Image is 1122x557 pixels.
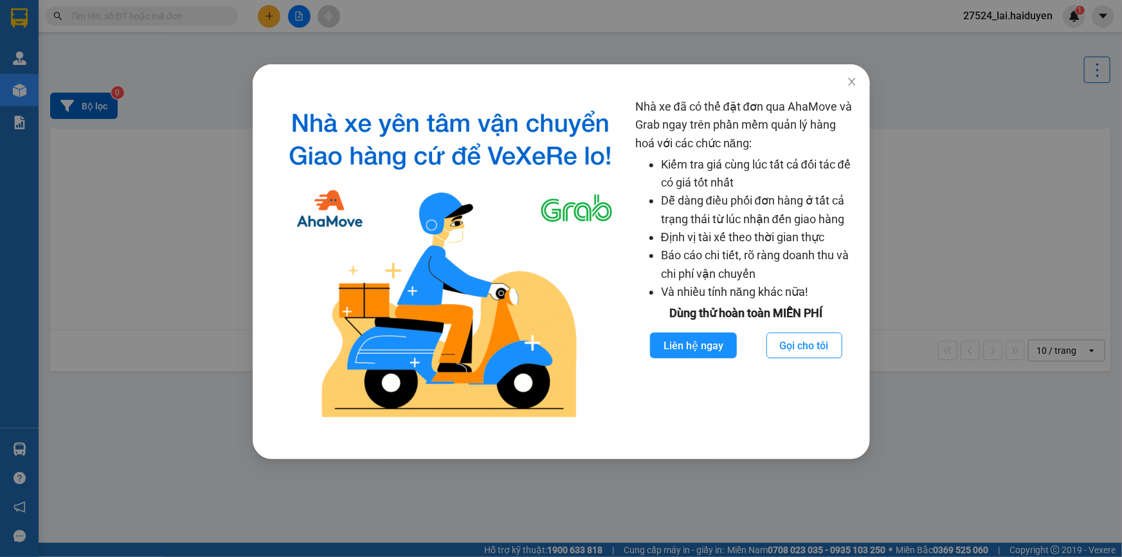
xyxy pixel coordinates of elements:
div: Nhà xe đã có thể đặt đơn qua AhaMove và Grab ngay trên phần mềm quản lý hàng hoá với các chức năng: [635,98,856,427]
img: logo [276,98,625,427]
li: Báo cáo chi tiết, rõ ràng doanh thu và chi phí vận chuyển [660,246,856,283]
span: Gọi cho tôi [779,338,828,354]
button: Close [833,64,869,100]
li: Kiểm tra giá cùng lúc tất cả đối tác để có giá tốt nhất [660,156,856,192]
div: Dùng thử hoàn toàn MIỄN PHÍ [635,304,856,322]
li: Dễ dàng điều phối đơn hàng ở tất cả trạng thái từ lúc nhận đến giao hàng [660,192,856,228]
button: Liên hệ ngay [649,333,736,358]
button: Gọi cho tôi [766,333,842,358]
li: Định vị tài xế theo thời gian thực [660,228,856,246]
span: close [846,77,856,87]
span: Liên hệ ngay [663,338,723,354]
li: Và nhiều tính năng khác nữa! [660,283,856,301]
